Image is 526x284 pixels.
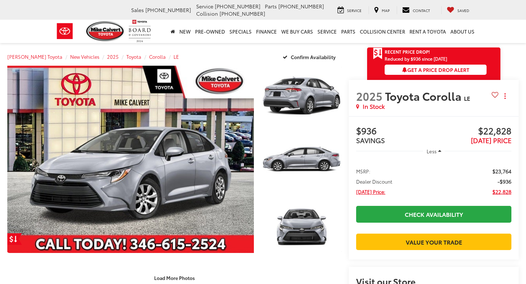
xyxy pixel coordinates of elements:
a: Get Price Drop Alert Recent Price Drop! [367,47,500,56]
a: Home [168,20,177,43]
span: Get Price Drop Alert [373,47,382,60]
a: Parts [339,20,358,43]
a: Contact [397,6,435,14]
button: Actions [499,89,511,102]
a: 2025 [107,53,119,60]
span: [DATE] PRICE [471,135,511,145]
a: Expand Photo 3 [262,193,342,253]
img: 2025 Toyota Corolla LE [261,65,343,126]
a: Specials [227,20,254,43]
span: [PHONE_NUMBER] [215,3,260,10]
span: [DATE] Price: [356,188,385,195]
img: 2025 Toyota Corolla LE [261,192,343,253]
a: Expand Photo 2 [262,130,342,189]
span: $22,828 [492,188,511,195]
span: Parts [265,3,277,10]
span: dropdown dots [504,93,506,99]
button: Less [423,145,445,158]
span: $22,828 [434,126,511,137]
span: Saved [457,8,469,13]
a: Service [332,6,367,14]
a: Corolla [149,53,166,60]
span: Recent Price Drop! [385,49,430,55]
span: [PHONE_NUMBER] [220,10,265,17]
span: Collision [196,10,218,17]
a: Pre-Owned [193,20,227,43]
span: Reduced by $936 since [DATE] [385,56,487,61]
a: Collision Center [358,20,407,43]
span: Get a Price Drop Alert [402,66,469,73]
span: $936 [356,126,434,137]
a: Toyota [126,53,141,60]
a: WE BUY CARS [279,20,315,43]
span: MSRP: [356,168,370,175]
a: Expand Photo 1 [262,66,342,126]
a: Value Your Trade [356,234,511,250]
a: Expand Photo 0 [7,66,254,253]
span: -$936 [498,178,511,185]
span: SAVINGS [356,135,385,145]
span: Service [196,3,213,10]
a: [PERSON_NAME] Toyota [7,53,62,60]
span: Sales [131,6,144,14]
span: Dealer Discount [356,178,392,185]
img: Toyota [51,19,79,43]
span: In Stock [363,102,385,111]
img: 2025 Toyota Corolla LE [5,65,256,253]
span: LE [464,94,470,102]
span: Less [427,148,437,154]
a: New Vehicles [70,53,99,60]
a: Check Availability [356,206,511,222]
span: Confirm Availability [291,54,336,60]
span: Service [347,8,362,13]
span: 2025 [356,88,382,104]
a: LE [174,53,179,60]
a: Get Price Drop Alert [7,233,22,245]
img: 2025 Toyota Corolla LE [261,129,343,190]
span: [PHONE_NUMBER] [278,3,324,10]
a: New [177,20,193,43]
span: Contact [413,8,430,13]
a: Map [369,6,395,14]
img: Mike Calvert Toyota [86,21,125,41]
a: Rent a Toyota [407,20,448,43]
a: About Us [448,20,477,43]
a: Finance [254,20,279,43]
span: $23,764 [492,168,511,175]
a: My Saved Vehicles [441,6,475,14]
a: Service [315,20,339,43]
button: Confirm Availability [279,50,342,63]
span: Toyota Corolla [385,88,464,104]
span: Map [382,8,390,13]
span: [PHONE_NUMBER] [145,6,191,14]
